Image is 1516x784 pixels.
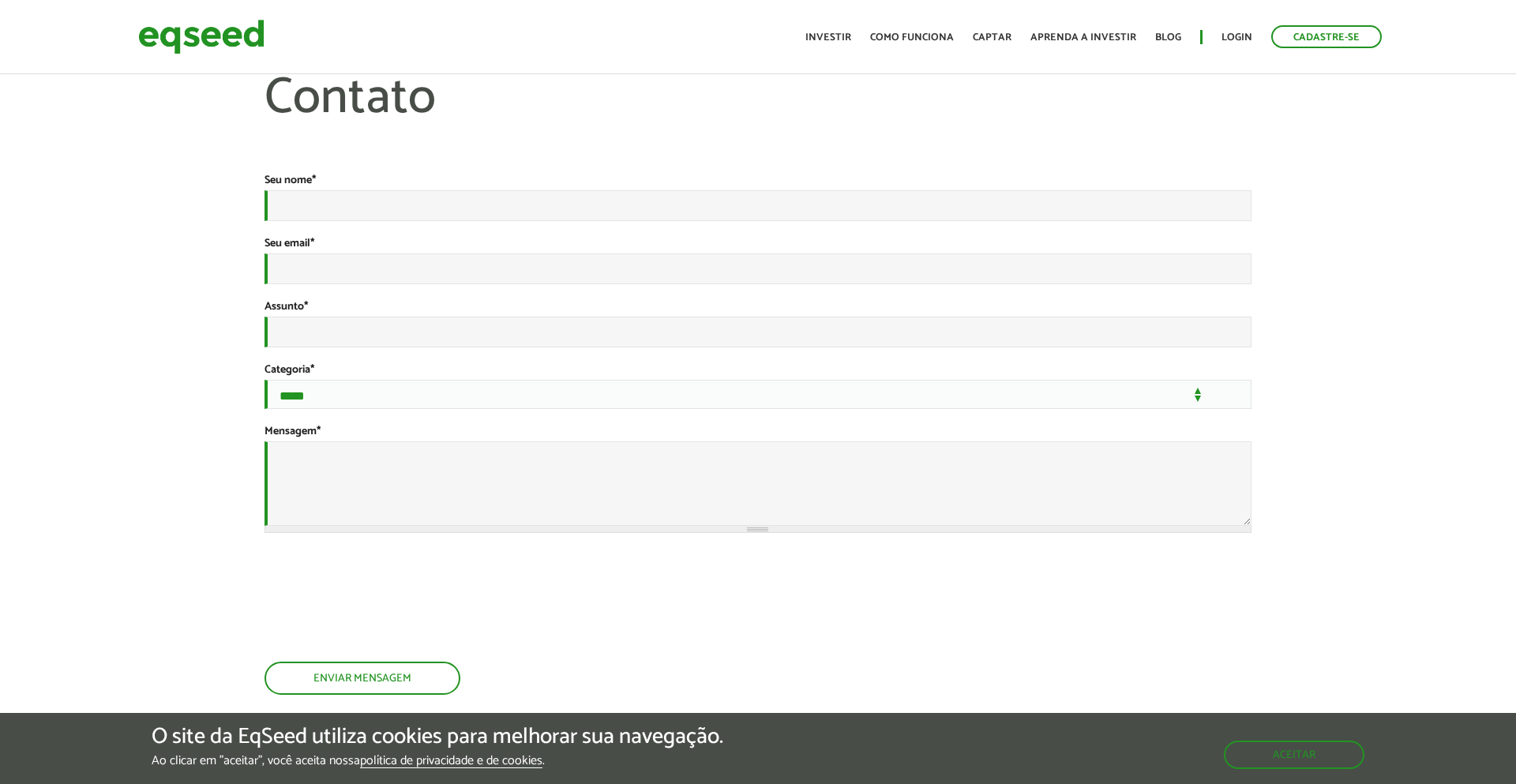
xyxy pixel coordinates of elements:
[317,422,321,441] span: Este campo é obrigatório.
[1271,25,1382,48] a: Cadastre-se
[360,755,542,768] a: política de privacidade e de cookies
[265,175,316,186] label: Seu nome
[1030,32,1136,43] a: Aprenda a investir
[310,234,314,253] span: Este campo é obrigatório.
[265,238,314,249] label: Seu email
[265,71,1251,174] h1: Contato
[265,302,308,313] label: Assunto
[265,426,321,437] label: Mensagem
[805,32,851,43] a: Investir
[310,361,314,379] span: Este campo é obrigatório.
[304,298,308,316] span: Este campo é obrigatório.
[312,171,316,189] span: Este campo é obrigatório.
[138,16,265,58] img: EqSeed
[870,32,954,43] a: Como funciona
[152,725,723,749] h5: O site da EqSeed utiliza cookies para melhorar sua navegação.
[1155,32,1181,43] a: Blog
[265,365,314,376] label: Categoria
[152,753,723,768] p: Ao clicar em "aceitar", você aceita nossa .
[265,662,460,695] button: Enviar mensagem
[973,32,1011,43] a: Captar
[1224,741,1364,769] button: Aceitar
[1221,32,1252,43] a: Login
[265,565,505,626] iframe: reCAPTCHA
